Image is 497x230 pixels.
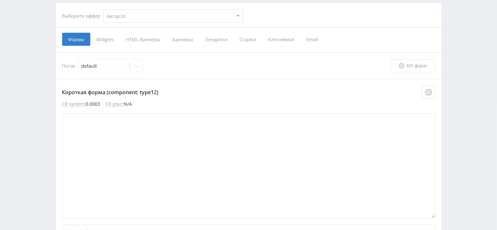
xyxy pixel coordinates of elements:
span: Email [300,33,325,46]
span: Лендинги [199,33,234,46]
p: Короткая форма (component: type12) [62,86,435,99]
span: Widgets [90,33,120,46]
a: API форм [391,59,435,72]
span: HTML-баннеры [120,33,167,46]
span: API форм [407,63,427,68]
span: CR system [62,101,85,107]
span: Ключевики [262,33,300,46]
span: CR your [106,101,123,107]
span: Ссылки [234,33,262,46]
li: : 0.0003 [62,101,100,107]
span: Формы [62,33,90,46]
li: : N/A [106,101,132,107]
div: Поток [62,59,391,72]
span: Баннеры [167,33,199,46]
div: Выберите оффер [62,13,103,19]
